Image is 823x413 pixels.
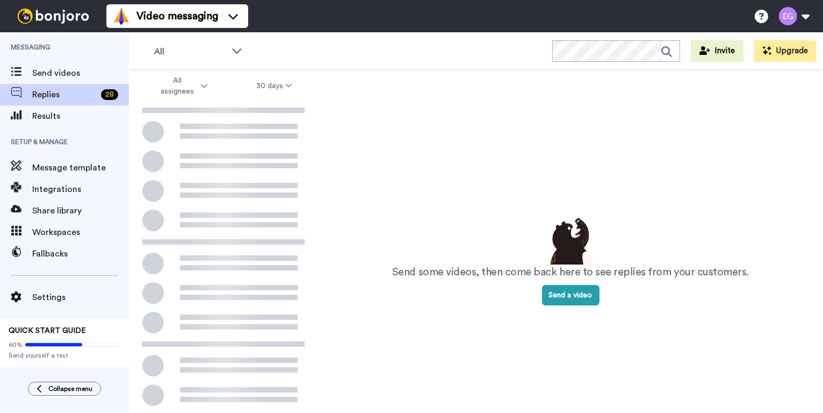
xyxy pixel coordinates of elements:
[9,327,86,334] span: QUICK START GUIDE
[754,40,817,62] button: Upgrade
[155,75,199,97] span: All assignees
[691,40,743,62] button: Invite
[32,67,129,80] span: Send videos
[32,88,97,101] span: Replies
[392,265,749,280] p: Send some videos, then come back here to see replies from your customers.
[32,183,129,196] span: Integrations
[232,76,316,96] button: 30 days
[32,110,129,123] span: Results
[544,215,597,265] img: results-emptystates.png
[154,45,226,58] span: All
[13,9,93,24] img: bj-logo-header-white.svg
[542,285,600,305] button: Send a video
[28,382,101,396] button: Collapse menu
[136,9,218,24] span: Video messaging
[32,226,129,239] span: Workspaces
[32,291,129,304] span: Settings
[32,161,129,174] span: Message template
[113,8,130,25] img: vm-color.svg
[542,291,600,299] a: Send a video
[101,89,118,100] div: 28
[32,204,129,217] span: Share library
[9,351,120,360] span: Send yourself a test
[131,71,232,101] button: All assignees
[9,340,23,349] span: 60%
[48,384,92,393] span: Collapse menu
[32,247,129,260] span: Fallbacks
